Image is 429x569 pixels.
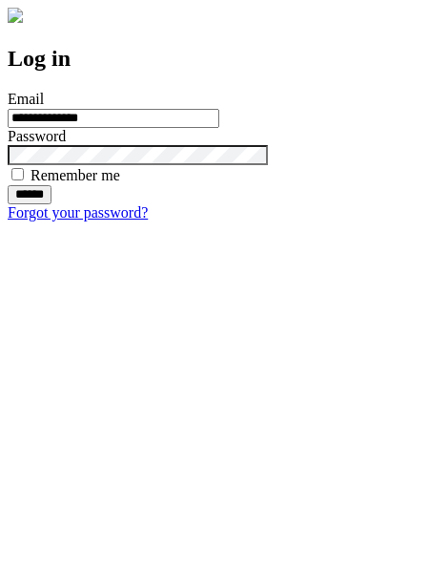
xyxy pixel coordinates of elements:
h2: Log in [8,46,421,72]
label: Password [8,128,66,144]
label: Email [8,91,44,107]
img: logo-4e3dc11c47720685a147b03b5a06dd966a58ff35d612b21f08c02c0306f2b779.png [8,8,23,23]
a: Forgot your password? [8,204,148,221]
label: Remember me [31,167,120,183]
